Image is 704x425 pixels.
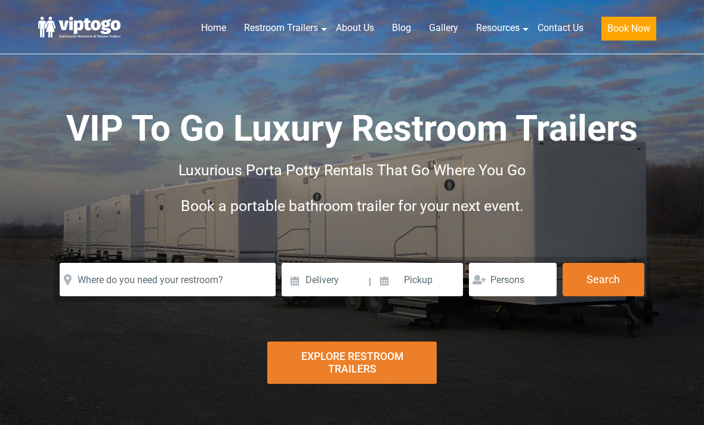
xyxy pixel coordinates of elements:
div: Explore Restroom Trailers [267,342,436,384]
input: Persons [469,263,557,296]
span: VIP To Go Luxury Restroom Trailers [66,107,638,150]
a: About Us [327,15,383,41]
input: Delivery [282,263,367,296]
a: Restroom Trailers [235,15,327,41]
span: | [369,263,371,301]
button: Search [563,263,644,296]
a: Gallery [420,15,467,41]
input: Where do you need your restroom? [60,263,276,296]
span: Luxurious Porta Potty Rentals That Go Where You Go [178,162,526,179]
input: Pickup [372,263,463,296]
span: Book a portable bathroom trailer for your next event. [181,197,524,215]
a: Book Now [592,15,665,48]
button: Book Now [601,17,656,41]
a: Resources [467,15,529,41]
a: Contact Us [529,15,592,41]
a: Blog [383,15,420,41]
a: Home [192,15,235,41]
